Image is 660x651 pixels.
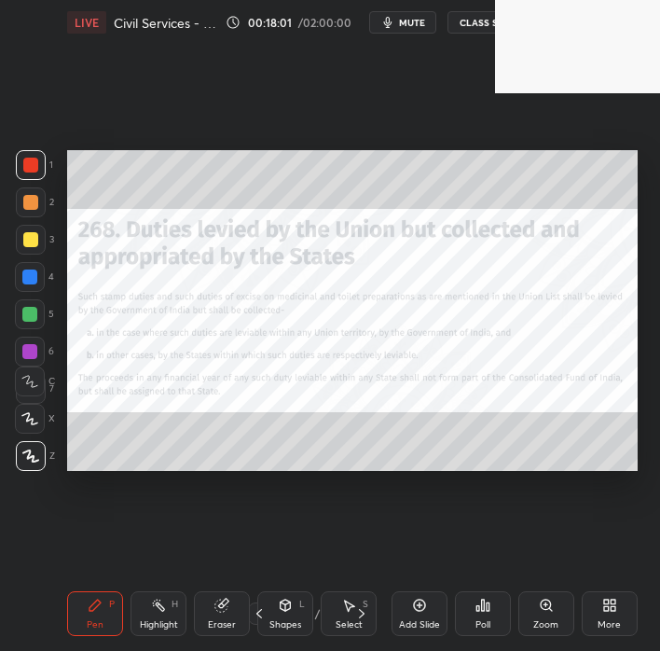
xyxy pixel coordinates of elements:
button: mute [369,11,436,34]
div: Select [336,620,363,630]
div: 6 [15,337,54,367]
div: C [15,367,55,396]
div: L [299,600,305,609]
div: 3 [16,225,54,255]
div: 4 [15,262,54,292]
div: Eraser [208,620,236,630]
div: X [15,404,55,434]
div: / [315,608,321,619]
div: 2 [16,187,54,217]
div: 1 [16,150,53,180]
div: Z [16,441,55,471]
button: CLASS SETTINGS [447,11,550,34]
div: Pen [87,620,103,630]
div: P [109,600,115,609]
div: Highlight [140,620,178,630]
div: S [363,600,368,609]
div: Poll [475,620,490,630]
h4: Civil Services - V and Doubt Clearing Session [114,14,218,32]
div: Add Slide [399,620,440,630]
div: Zoom [533,620,558,630]
div: H [172,600,178,609]
div: Shapes [269,620,301,630]
div: 5 [15,299,54,329]
span: mute [399,16,425,29]
div: LIVE [67,11,106,34]
div: More [598,620,621,630]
